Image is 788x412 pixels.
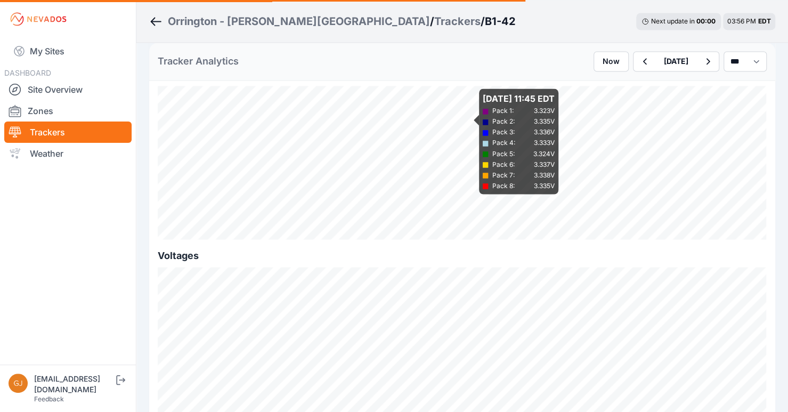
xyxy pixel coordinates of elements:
[158,248,767,263] h2: Voltages
[594,51,629,71] button: Now
[727,17,756,25] span: 03:56 PM
[9,11,68,28] img: Nevados
[4,143,132,164] a: Weather
[651,17,695,25] span: Next update in
[430,14,434,29] span: /
[158,54,239,69] h2: Tracker Analytics
[168,14,430,29] a: Orrington - [PERSON_NAME][GEOGRAPHIC_DATA]
[4,68,51,77] span: DASHBOARD
[758,17,771,25] span: EDT
[9,374,28,393] img: gjdavis@borregosolar.com
[434,14,481,29] a: Trackers
[4,100,132,122] a: Zones
[4,38,132,64] a: My Sites
[485,14,516,29] h3: B1-42
[34,374,114,395] div: [EMAIL_ADDRESS][DOMAIN_NAME]
[34,395,64,403] a: Feedback
[696,17,716,26] div: 00 : 00
[149,7,516,35] nav: Breadcrumb
[4,122,132,143] a: Trackers
[4,79,132,100] a: Site Overview
[481,14,485,29] span: /
[655,52,697,71] button: [DATE]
